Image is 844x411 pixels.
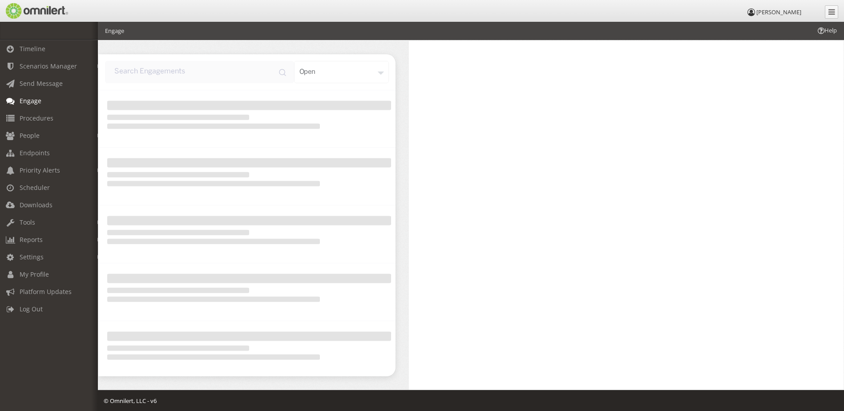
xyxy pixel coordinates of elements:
[20,166,60,174] span: Priority Alerts
[20,62,77,70] span: Scenarios Manager
[20,305,43,313] span: Log Out
[20,149,50,157] span: Endpoints
[104,397,157,405] span: © Omnilert, LLC - v6
[4,3,68,19] img: Omnilert
[20,218,35,226] span: Tools
[20,183,50,192] span: Scheduler
[20,201,52,209] span: Downloads
[825,5,838,19] a: Collapse Menu
[816,26,837,35] span: Help
[20,235,43,244] span: Reports
[105,27,124,35] li: Engage
[20,131,40,140] span: People
[20,270,49,278] span: My Profile
[105,61,294,83] input: input
[756,8,801,16] span: [PERSON_NAME]
[20,97,41,105] span: Engage
[20,253,44,261] span: Settings
[294,61,389,83] div: open
[20,114,53,122] span: Procedures
[20,44,45,53] span: Timeline
[20,79,63,88] span: Send Message
[20,287,72,296] span: Platform Updates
